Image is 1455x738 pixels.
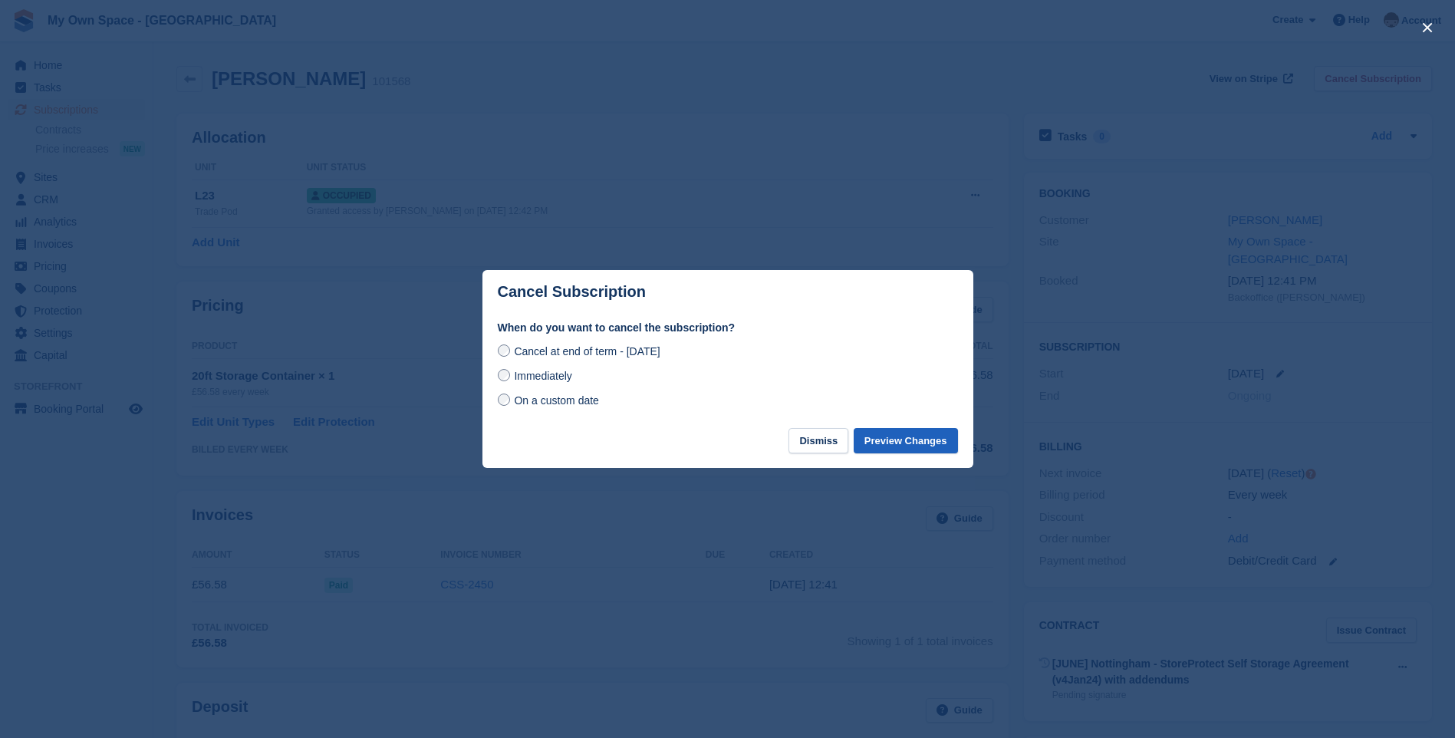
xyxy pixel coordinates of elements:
span: Immediately [514,370,571,382]
button: Dismiss [788,428,848,453]
input: Immediately [498,369,510,381]
input: On a custom date [498,394,510,406]
input: Cancel at end of term - [DATE] [498,344,510,357]
p: Cancel Subscription [498,283,646,301]
button: close [1415,15,1440,40]
span: On a custom date [514,394,599,407]
label: When do you want to cancel the subscription? [498,320,958,336]
span: Cancel at end of term - [DATE] [514,345,660,357]
button: Preview Changes [854,428,958,453]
